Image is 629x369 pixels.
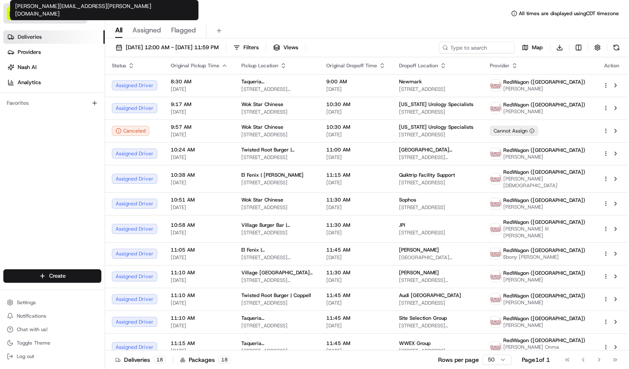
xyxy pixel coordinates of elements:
[3,337,101,349] button: Toggle Theme
[241,196,283,203] span: Wok Star Chinese
[3,324,101,335] button: Chat with us!
[503,147,585,154] span: RedWagon ([GEOGRAPHIC_DATA])
[241,124,283,130] span: Wok Star Chinese
[603,62,621,69] div: Action
[326,179,386,186] span: [DATE]
[171,101,228,108] span: 9:17 AM
[399,179,476,186] span: [STREET_ADDRESS]
[326,340,386,347] span: 11:45 AM
[241,62,278,69] span: Pickup Location
[38,88,116,95] div: We're available if you need us!
[326,277,386,284] span: [DATE]
[241,277,313,284] span: [STREET_ADDRESS][PERSON_NAME]
[399,146,476,153] span: [GEOGRAPHIC_DATA] [GEOGRAPHIC_DATA]
[399,315,447,321] span: Site Selection Group
[241,229,313,236] span: [STREET_ADDRESS]
[326,131,386,138] span: [DATE]
[8,80,24,95] img: 1736555255976-a54dd68f-1ca7-489b-9aae-adbdc363a1c4
[326,348,386,354] span: [DATE]
[171,196,228,203] span: 10:51 AM
[241,131,313,138] span: [STREET_ADDRESS]
[490,271,501,282] img: time_to_eat_nevada_logo
[503,254,585,260] span: Ebony [PERSON_NAME]
[399,254,476,261] span: [GEOGRAPHIC_DATA][STREET_ADDRESS][GEOGRAPHIC_DATA]
[71,166,78,173] div: 💻
[171,254,228,261] span: [DATE]
[171,179,228,186] span: [DATE]
[171,269,228,276] span: 11:10 AM
[171,315,228,321] span: 11:10 AM
[241,204,313,211] span: [STREET_ADDRESS]
[3,30,105,44] a: Deliveries
[241,322,313,329] span: [STREET_ADDRESS]
[171,204,228,211] span: [DATE]
[84,186,102,192] span: Pylon
[112,126,149,136] button: Canceled
[326,222,386,228] span: 11:30 AM
[326,196,386,203] span: 11:30 AM
[503,344,589,357] span: [PERSON_NAME] Onma [PERSON_NAME]
[399,62,438,69] span: Dropoff Location
[610,42,622,53] button: Refresh
[171,222,228,228] span: 10:58 AM
[18,64,37,71] span: Nash AI
[3,297,101,308] button: Settings
[171,78,228,85] span: 8:30 AM
[8,166,15,173] div: 📗
[8,33,153,47] p: Welcome 👋
[17,299,36,306] span: Settings
[241,292,311,299] span: Twisted Root Burger | Coppell
[503,108,585,115] span: [PERSON_NAME]
[18,80,33,95] img: 1732323095091-59ea418b-cfe3-43c8-9ae0-d0d06d6fd42c
[399,86,476,93] span: [STREET_ADDRESS]
[17,313,46,319] span: Notifications
[241,172,304,178] span: El Fenix | [PERSON_NAME]
[3,310,101,322] button: Notifications
[3,350,101,362] button: Log out
[503,315,585,322] span: RedWagon ([GEOGRAPHIC_DATA])
[17,353,34,360] span: Log out
[326,109,386,115] span: [DATE]
[8,122,22,135] img: Dianne Alexi Soriano
[171,154,228,161] span: [DATE]
[241,101,283,108] span: Wok Star Chinese
[143,82,153,93] button: Start new chat
[241,179,313,186] span: [STREET_ADDRESS]
[503,79,585,85] span: RedWagon ([GEOGRAPHIC_DATA])
[399,172,455,178] span: Quiktrip Facility Support
[118,130,135,137] span: [DATE]
[218,356,231,364] div: 18
[503,337,585,344] span: RedWagon ([GEOGRAPHIC_DATA])
[171,109,228,115] span: [DATE]
[490,148,501,159] img: time_to_eat_nevada_logo
[326,247,386,253] span: 11:45 AM
[241,348,313,354] span: [STREET_ADDRESS][PERSON_NAME]
[326,172,386,178] span: 11:15 AM
[503,85,585,92] span: [PERSON_NAME]
[503,322,585,329] span: [PERSON_NAME]
[115,356,166,364] div: Deliveries
[18,79,41,86] span: Analytics
[399,322,476,329] span: [STREET_ADDRESS][PERSON_NAME]
[241,86,313,93] span: [STREET_ADDRESS][PERSON_NAME]
[283,44,298,51] span: Views
[503,247,585,254] span: RedWagon ([GEOGRAPHIC_DATA])
[326,254,386,261] span: [DATE]
[171,124,228,130] span: 9:57 AM
[326,86,386,93] span: [DATE]
[503,197,585,204] span: RedWagon ([GEOGRAPHIC_DATA])
[326,62,377,69] span: Original Dropoff Time
[17,340,50,346] span: Toggle Theme
[326,322,386,329] span: [DATE]
[230,42,262,53] button: Filters
[519,10,619,17] span: All times are displayed using CDT timezone
[490,342,501,353] img: time_to_eat_nevada_logo
[326,300,386,306] span: [DATE]
[326,204,386,211] span: [DATE]
[399,78,422,85] span: Newmark
[241,146,313,153] span: Twisted Root Burger | [GEOGRAPHIC_DATA]
[503,175,589,189] span: [PERSON_NAME][DEMOGRAPHIC_DATA]
[399,340,431,347] span: WWEX Group
[399,247,439,253] span: [PERSON_NAME]
[399,101,473,108] span: [US_STATE] Urology Specialists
